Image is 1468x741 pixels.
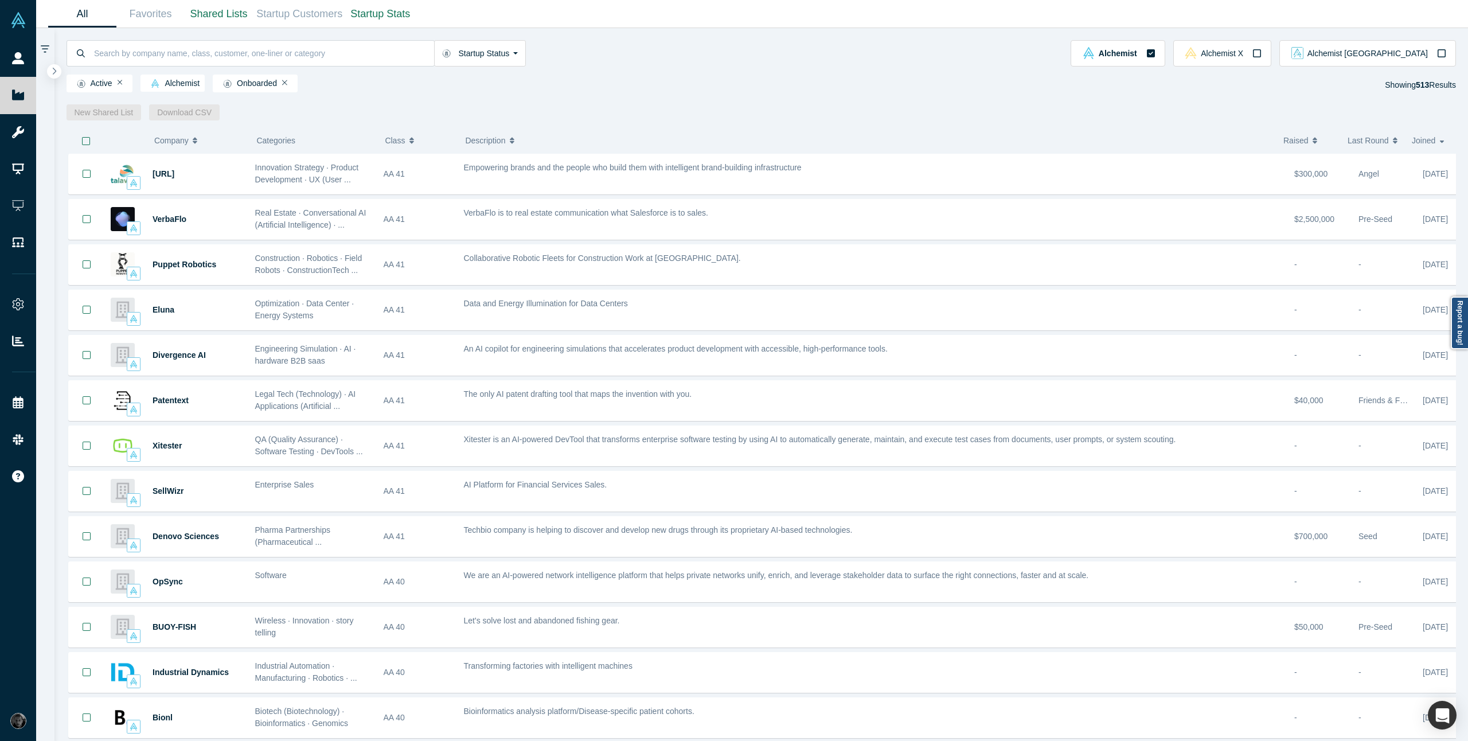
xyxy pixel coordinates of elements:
span: Collaborative Robotic Fleets for Construction Work at [GEOGRAPHIC_DATA]. [464,253,741,263]
img: alchemist Vault Logo [130,541,138,549]
span: - [1358,350,1361,360]
a: BUOY-FISH [153,622,196,631]
span: Biotech (Biotechnology) · Bioinformatics · Genomics [255,707,349,728]
strong: 513 [1416,80,1429,89]
a: Favorites [116,1,185,28]
img: SellWizr's Logo [111,479,135,503]
span: - [1358,260,1361,269]
span: - [1294,577,1297,586]
span: VerbaFlo [153,214,186,224]
img: Startup status [442,49,451,58]
img: Startup status [223,79,232,88]
span: Enterprise Sales [255,480,314,489]
button: Bookmark [69,381,104,420]
img: Denovo Sciences's Logo [111,524,135,548]
span: - [1358,441,1361,450]
button: Bookmark [69,607,104,647]
span: $40,000 [1294,396,1323,405]
img: alchemist Vault Logo [130,179,138,187]
button: Remove Filter [118,79,123,87]
button: Bookmark [69,336,104,375]
div: AA 40 [384,698,452,738]
button: Bookmark [69,517,104,556]
img: Industrial Dynamics's Logo [111,660,135,684]
span: Optimization · Data Center · Energy Systems [255,299,354,320]
a: Bionl [153,713,173,722]
span: We are an AI-powered network intelligence platform that helps private networks unify, enrich, and... [464,571,1089,580]
span: Alchemist X [1201,49,1243,57]
span: Active [72,79,112,88]
a: Patentext [153,396,189,405]
span: Company [154,128,189,153]
a: Industrial Dynamics [153,668,229,677]
button: Bookmark [69,471,104,511]
a: Puppet Robotics [153,260,216,269]
button: Bookmark [69,653,104,692]
span: Showing Results [1385,80,1456,89]
a: Divergence AI [153,350,206,360]
img: alchemist Vault Logo [130,632,138,640]
img: Eluna's Logo [111,298,135,322]
div: AA 40 [384,607,452,647]
span: Industrial Automation · Manufacturing · Robotics · ... [255,661,357,682]
button: Startup Status [434,40,526,67]
img: OpSync's Logo [111,570,135,594]
span: $2,500,000 [1294,214,1334,224]
span: Alchemist [GEOGRAPHIC_DATA] [1307,49,1428,57]
img: alchemist Vault Logo [130,360,138,368]
button: alchemist_aj Vault LogoAlchemist [GEOGRAPHIC_DATA] [1279,40,1456,67]
a: Report a bug! [1451,297,1468,349]
a: Shared Lists [185,1,253,28]
button: Download CSV [149,104,220,120]
img: alchemist Vault Logo [130,315,138,323]
span: Class [385,128,405,153]
span: Real Estate · Conversational AI (Artificial Intelligence) · ... [255,208,366,229]
span: [DATE] [1423,577,1448,586]
span: - [1358,713,1361,722]
div: AA 41 [384,200,452,239]
button: Bookmark [69,698,104,738]
span: - [1358,486,1361,496]
img: alchemist Vault Logo [130,405,138,414]
img: alchemist Vault Logo [130,723,138,731]
span: Innovation Strategy · Product Development · UX (User ... [255,163,359,184]
a: SellWizr [153,486,183,496]
a: Denovo Sciences [153,532,219,541]
span: Xitester is an AI-powered DevTool that transforms enterprise software testing by using AI to auto... [464,435,1176,444]
span: Engineering Simulation · AI · hardware B2B saas [255,344,356,365]
span: Description [465,128,505,153]
img: alchemist Vault Logo [130,224,138,232]
span: [DATE] [1423,305,1448,314]
span: [DATE] [1423,396,1448,405]
span: QA (Quality Assurance) · Software Testing · DevTools ... [255,435,363,456]
span: [DATE] [1423,169,1448,178]
span: [DATE] [1423,622,1448,631]
img: alchemist Vault Logo [130,451,138,459]
span: - [1294,713,1297,722]
span: [DATE] [1423,214,1448,224]
span: - [1358,577,1361,586]
button: Bookmark [69,290,104,330]
img: BUOY-FISH's Logo [111,615,135,639]
button: Last Round [1348,128,1400,153]
img: Divergence AI's Logo [111,343,135,367]
a: Startup Customers [253,1,346,28]
span: $700,000 [1294,532,1328,541]
img: Rami Chousein's Account [10,713,26,729]
span: [DATE] [1423,260,1448,269]
img: alchemist Vault Logo [130,496,138,504]
div: AA 41 [384,517,452,556]
span: [DATE] [1423,350,1448,360]
a: Startup Stats [346,1,415,28]
span: [DATE] [1423,668,1448,677]
span: [DATE] [1423,441,1448,450]
span: Seed [1358,532,1377,541]
span: OpSync [153,577,183,586]
img: Talawa.ai's Logo [111,162,135,186]
button: Joined [1412,128,1448,153]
